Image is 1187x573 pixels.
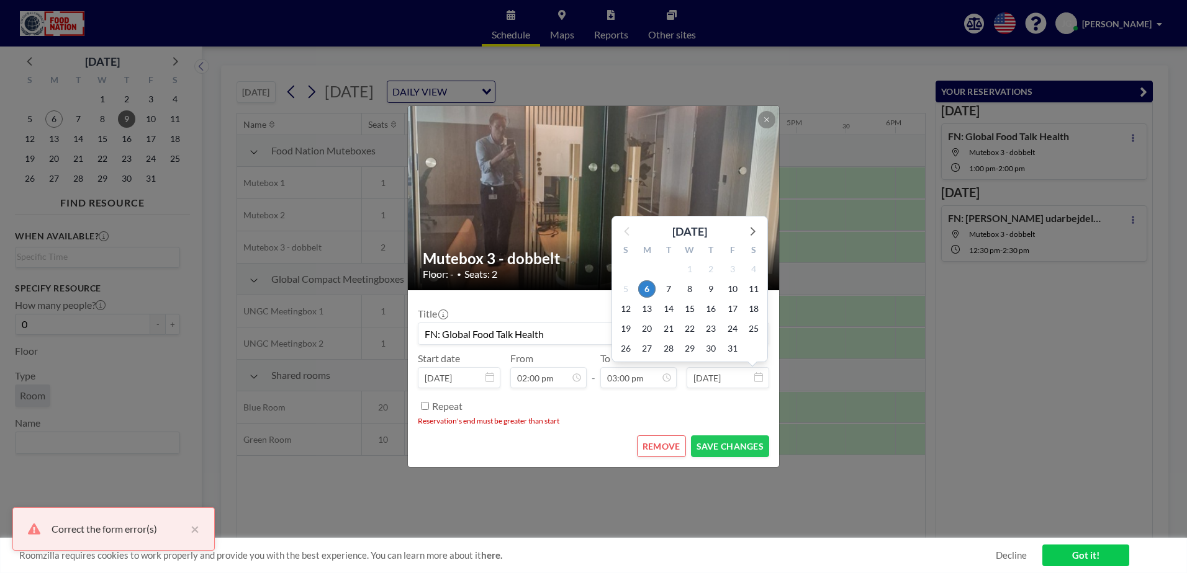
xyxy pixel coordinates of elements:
button: REMOVE [637,435,686,457]
span: Thursday, October 9, 2025 [702,280,720,298]
div: S [743,243,764,259]
span: Sunday, October 12, 2025 [617,300,634,318]
span: Roomzilla requires cookies to work properly and provide you with the best experience. You can lea... [19,549,996,561]
span: Monday, October 13, 2025 [638,300,656,318]
span: Sunday, October 19, 2025 [617,320,634,337]
span: Friday, October 10, 2025 [724,280,741,298]
li: Reservation's end must be greater than start [418,416,769,425]
span: Friday, October 31, 2025 [724,340,741,357]
span: Tuesday, October 28, 2025 [660,340,677,357]
div: Correct the form error(s) [52,522,184,536]
span: Saturday, October 18, 2025 [745,300,762,318]
div: [DATE] [672,223,707,240]
div: S [615,243,636,259]
span: Thursday, October 23, 2025 [702,320,720,337]
span: Saturday, October 11, 2025 [745,280,762,298]
div: W [679,243,700,259]
span: Friday, October 3, 2025 [724,260,741,278]
span: Sunday, October 5, 2025 [617,280,634,298]
span: Wednesday, October 1, 2025 [681,260,698,278]
div: T [700,243,721,259]
span: Wednesday, October 15, 2025 [681,300,698,318]
span: Saturday, October 4, 2025 [745,260,762,278]
span: Wednesday, October 29, 2025 [681,340,698,357]
label: To [600,352,610,365]
span: Floor: - [423,268,454,280]
div: T [658,243,679,259]
label: Title [418,308,447,320]
label: From [510,352,533,365]
span: Saturday, October 25, 2025 [745,320,762,337]
label: Start date [418,352,460,365]
a: Decline [996,549,1027,561]
button: SAVE CHANGES [691,435,769,457]
span: Thursday, October 30, 2025 [702,340,720,357]
label: Repeat [432,400,463,412]
h2: Mutebox 3 - dobbelt [423,249,765,268]
a: Got it! [1042,544,1129,566]
span: Monday, October 20, 2025 [638,320,656,337]
span: Tuesday, October 21, 2025 [660,320,677,337]
span: - [592,357,595,384]
span: Thursday, October 16, 2025 [702,300,720,318]
span: Seats: 2 [464,268,497,280]
input: (No title) [418,323,769,344]
span: Monday, October 27, 2025 [638,340,656,357]
span: Wednesday, October 8, 2025 [681,280,698,298]
span: Thursday, October 2, 2025 [702,260,720,278]
span: • [457,270,461,279]
span: Friday, October 17, 2025 [724,300,741,318]
span: Monday, October 6, 2025 [638,280,656,298]
button: close [184,522,199,536]
span: Friday, October 24, 2025 [724,320,741,337]
div: F [721,243,742,259]
a: here. [481,549,502,561]
span: Wednesday, October 22, 2025 [681,320,698,337]
span: Sunday, October 26, 2025 [617,340,634,357]
span: Tuesday, October 14, 2025 [660,300,677,318]
div: M [636,243,657,259]
span: Tuesday, October 7, 2025 [660,280,677,298]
